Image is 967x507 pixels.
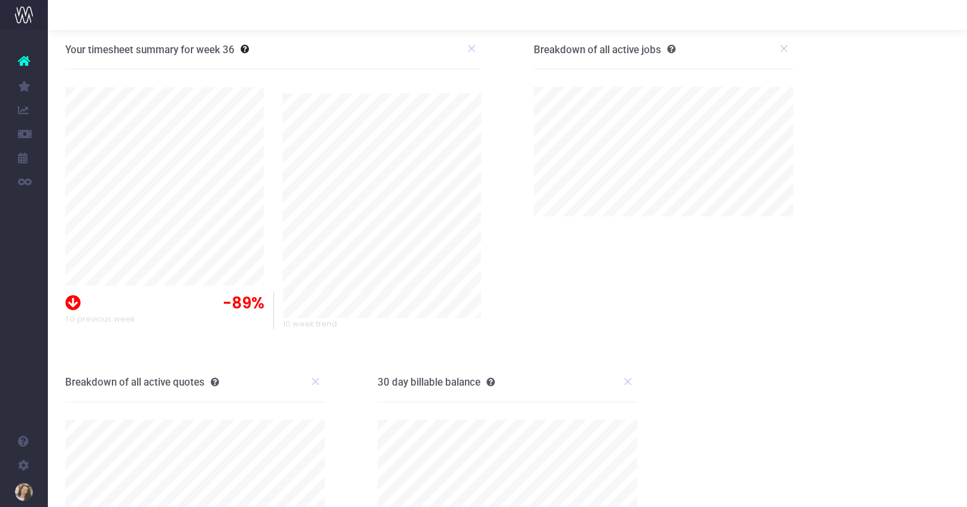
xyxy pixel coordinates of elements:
[223,292,264,315] span: -89%
[378,376,495,388] h3: 30 day billable balance
[15,483,33,501] img: images/default_profile_image.png
[283,318,337,330] span: 10 week trend
[65,313,135,325] span: To previous week
[65,376,219,388] h3: Breakdown of all active quotes
[65,44,235,56] h3: Your timesheet summary for week 36
[534,44,676,56] h3: Breakdown of all active jobs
